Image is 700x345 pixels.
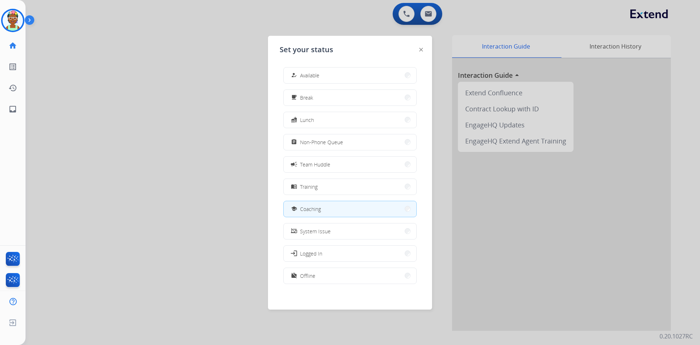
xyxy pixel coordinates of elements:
[290,250,297,257] mat-icon: login
[300,94,313,101] span: Break
[291,139,297,145] mat-icon: assignment
[291,206,297,212] mat-icon: school
[291,72,297,78] mat-icon: how_to_reg
[8,84,17,92] mat-icon: history
[8,41,17,50] mat-icon: home
[291,228,297,234] mat-icon: phonelink_off
[290,161,297,168] mat-icon: campaign
[8,105,17,114] mat-icon: inbox
[284,201,416,217] button: Coaching
[300,250,322,257] span: Logged In
[300,183,318,191] span: Training
[3,10,23,31] img: avatar
[284,268,416,284] button: Offline
[284,112,416,128] button: Lunch
[300,72,319,79] span: Available
[284,179,416,195] button: Training
[291,273,297,279] mat-icon: work_off
[300,138,343,146] span: Non-Phone Queue
[300,161,330,168] span: Team Huddle
[291,95,297,101] mat-icon: free_breakfast
[284,223,416,239] button: System Issue
[8,62,17,71] mat-icon: list_alt
[284,134,416,150] button: Non-Phone Queue
[291,184,297,190] mat-icon: menu_book
[291,117,297,123] mat-icon: fastfood
[300,116,314,124] span: Lunch
[300,205,321,213] span: Coaching
[300,272,315,280] span: Offline
[284,157,416,172] button: Team Huddle
[284,68,416,83] button: Available
[419,48,423,51] img: close-button
[300,227,331,235] span: System Issue
[284,246,416,261] button: Logged In
[284,90,416,106] button: Break
[660,332,693,341] p: 0.20.1027RC
[280,45,333,55] span: Set your status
